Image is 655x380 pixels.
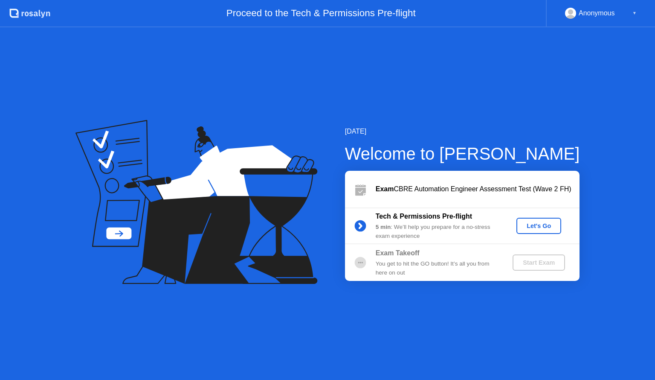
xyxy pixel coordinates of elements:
div: [DATE] [345,126,580,137]
button: Let's Go [516,218,561,234]
b: Tech & Permissions Pre-flight [376,213,472,220]
div: You get to hit the GO button! It’s all you from here on out [376,260,498,277]
b: 5 min [376,224,391,230]
div: ▼ [632,8,637,19]
div: Start Exam [516,259,562,266]
b: Exam [376,185,394,193]
div: Let's Go [520,222,558,229]
div: CBRE Automation Engineer Assessment Test (Wave 2 FH) [376,184,580,194]
b: Exam Takeoff [376,249,420,257]
button: Start Exam [513,254,565,271]
div: : We’ll help you prepare for a no-stress exam experience [376,223,498,240]
div: Welcome to [PERSON_NAME] [345,141,580,167]
div: Anonymous [579,8,615,19]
